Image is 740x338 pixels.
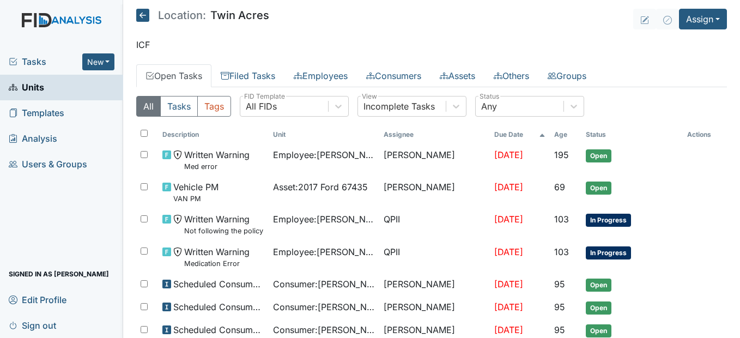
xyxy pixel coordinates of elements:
[481,100,497,113] div: Any
[581,125,683,144] th: Toggle SortBy
[554,182,565,192] span: 69
[379,296,490,319] td: [PERSON_NAME]
[494,214,523,225] span: [DATE]
[173,277,264,291] span: Scheduled Consumer Chart Review
[550,125,581,144] th: Toggle SortBy
[273,180,368,194] span: Asset : 2017 Ford 67435
[136,64,211,87] a: Open Tasks
[494,246,523,257] span: [DATE]
[9,105,64,122] span: Templates
[484,64,538,87] a: Others
[554,214,569,225] span: 103
[379,273,490,296] td: [PERSON_NAME]
[211,64,284,87] a: Filed Tasks
[160,96,198,117] button: Tasks
[9,317,56,334] span: Sign out
[184,258,250,269] small: Medication Error
[679,9,727,29] button: Assign
[158,125,269,144] th: Toggle SortBy
[273,148,375,161] span: Employee : [PERSON_NAME]
[379,125,490,144] th: Assignee
[273,213,375,226] span: Employee : [PERSON_NAME][GEOGRAPHIC_DATA]
[9,265,109,282] span: Signed in as [PERSON_NAME]
[9,130,57,147] span: Analysis
[586,182,611,195] span: Open
[136,96,231,117] div: Type filter
[586,246,631,259] span: In Progress
[379,241,490,273] td: QPII
[269,125,379,144] th: Toggle SortBy
[430,64,484,87] a: Assets
[9,55,82,68] a: Tasks
[554,246,569,257] span: 103
[586,301,611,315] span: Open
[357,64,430,87] a: Consumers
[141,130,148,137] input: Toggle All Rows Selected
[158,10,206,21] span: Location:
[554,279,565,289] span: 95
[494,279,523,289] span: [DATE]
[136,9,269,22] h5: Twin Acres
[9,291,66,308] span: Edit Profile
[554,301,565,312] span: 95
[379,208,490,240] td: QPII
[9,156,87,173] span: Users & Groups
[173,180,219,204] span: Vehicle PM VAN PM
[136,96,161,117] button: All
[538,64,596,87] a: Groups
[586,324,611,337] span: Open
[184,213,264,236] span: Written Warning Not following the policy for medication
[554,324,565,335] span: 95
[173,194,219,204] small: VAN PM
[184,245,250,269] span: Written Warning Medication Error
[586,214,631,227] span: In Progress
[363,100,435,113] div: Incomplete Tasks
[82,53,115,70] button: New
[284,64,357,87] a: Employees
[246,100,277,113] div: All FIDs
[494,182,523,192] span: [DATE]
[586,279,611,292] span: Open
[273,245,375,258] span: Employee : [PERSON_NAME]
[490,125,550,144] th: Toggle SortBy
[197,96,231,117] button: Tags
[273,300,375,313] span: Consumer : [PERSON_NAME]
[184,161,250,172] small: Med error
[184,226,264,236] small: Not following the policy for medication
[683,125,727,144] th: Actions
[184,148,250,172] span: Written Warning Med error
[273,277,375,291] span: Consumer : [PERSON_NAME]
[494,301,523,312] span: [DATE]
[136,38,727,51] p: ICF
[379,176,490,208] td: [PERSON_NAME]
[494,149,523,160] span: [DATE]
[554,149,569,160] span: 195
[273,323,375,336] span: Consumer : [PERSON_NAME]
[586,149,611,162] span: Open
[173,300,264,313] span: Scheduled Consumer Chart Review
[379,144,490,176] td: [PERSON_NAME]
[494,324,523,335] span: [DATE]
[9,79,44,96] span: Units
[173,323,264,336] span: Scheduled Consumer Chart Review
